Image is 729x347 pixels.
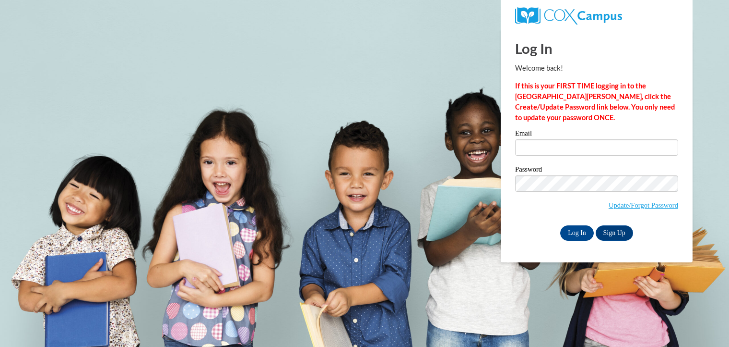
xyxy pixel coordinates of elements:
label: Password [515,166,678,175]
label: Email [515,130,678,139]
a: Sign Up [596,225,633,241]
a: COX Campus [515,11,622,19]
h1: Log In [515,38,678,58]
input: Log In [560,225,594,241]
strong: If this is your FIRST TIME logging in to the [GEOGRAPHIC_DATA][PERSON_NAME], click the Create/Upd... [515,82,675,122]
p: Welcome back! [515,63,678,74]
a: Update/Forgot Password [609,201,678,209]
img: COX Campus [515,7,622,25]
